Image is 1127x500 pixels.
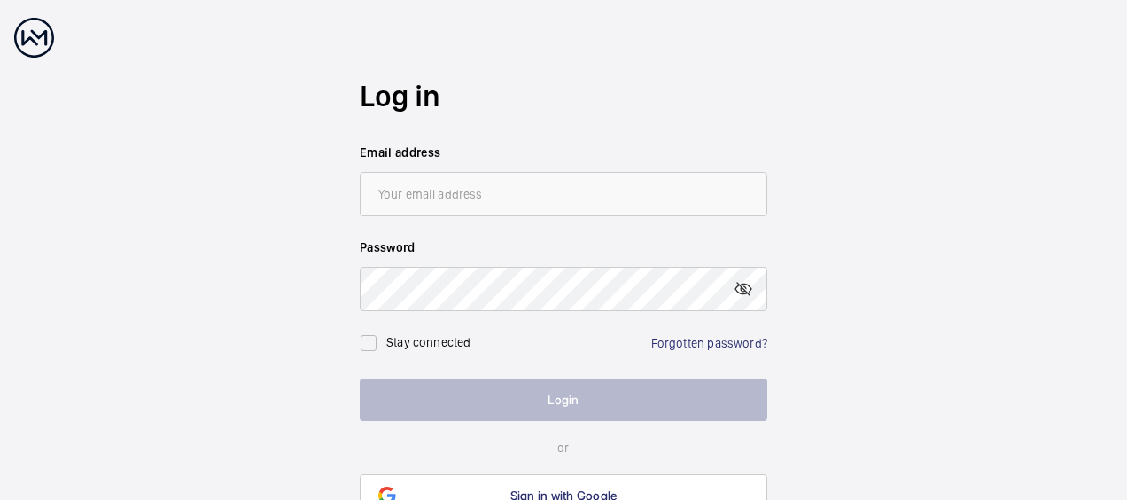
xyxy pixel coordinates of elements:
label: Email address [360,144,767,161]
label: Password [360,238,767,256]
label: Stay connected [386,335,471,349]
a: Forgotten password? [651,336,767,350]
p: or [360,439,767,457]
button: Login [360,379,767,421]
h2: Log in [360,75,767,117]
input: Your email address [360,172,767,216]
